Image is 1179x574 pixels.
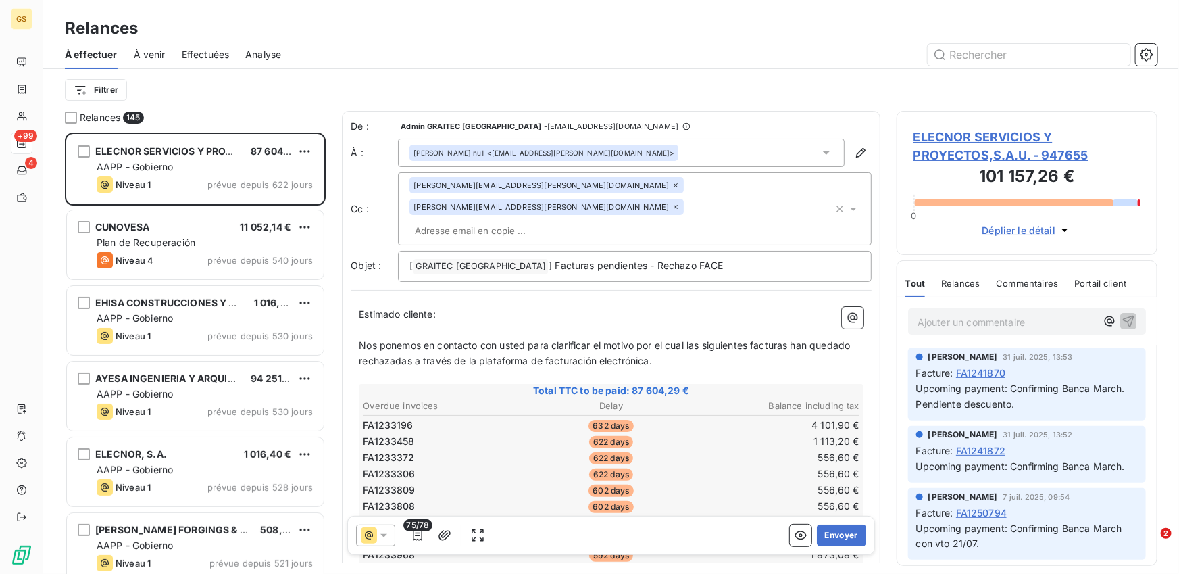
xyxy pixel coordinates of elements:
span: 622 days [589,436,633,448]
span: Niveau 1 [116,482,151,493]
span: FA1241872 [956,444,1005,458]
span: 31 juil. 2025, 13:53 [1003,353,1073,361]
span: 632 days [588,420,633,432]
span: 75/78 [403,519,433,531]
span: ] Facturas pendientes - Rechazo FACE [549,260,723,271]
div: grid [65,133,326,574]
span: prévue depuis 622 jours [207,179,313,190]
span: De : [351,120,398,133]
span: EHISA CONSTRUCCIONES Y OBRAS S.A. [95,297,284,308]
iframe: Intercom live chat [1133,528,1165,560]
span: ELECNOR SERVICIOS Y PROYECTOS,S.A.U. [95,145,299,157]
span: Upcoming payment: Confirming Banca March. Pendiente descuento. [916,383,1128,410]
td: 417,45 € [695,515,860,530]
th: Overdue invoices [362,399,527,413]
span: CUNOVESA [95,221,149,233]
span: 592 days [589,550,633,562]
th: Delay [528,399,693,413]
span: FA1233196 [363,418,413,432]
input: Rechercher [928,44,1130,66]
span: 508,20 € [260,524,303,535]
span: Niveau 1 [116,331,151,341]
span: 1 016,40 € [254,297,302,308]
span: 602 days [588,501,633,513]
span: [PERSON_NAME] [928,491,998,503]
span: FA1241870 [956,366,1005,380]
span: [PERSON_NAME] [928,429,998,441]
span: Total TTC to be paid: 87 604,29 € [361,384,861,398]
span: Commentaires [997,278,1059,289]
td: 4 101,90 € [695,418,860,433]
span: Estimado cliente: [359,308,436,320]
span: 31 juil. 2025, 13:52 [1003,431,1073,439]
button: Déplier le détail [978,222,1076,238]
td: 1 113,20 € [695,434,860,449]
span: Objet : [351,260,381,271]
span: Effectuées [182,48,230,62]
span: FA1233458 [363,435,414,448]
span: Niveau 4 [116,255,153,266]
span: 7 juil. 2025, 09:54 [1003,493,1070,501]
span: prévue depuis 540 jours [207,255,313,266]
div: GS [11,8,32,30]
span: À venir [134,48,166,62]
span: 145 [123,112,143,124]
h3: 101 157,26 € [913,164,1140,191]
span: prévue depuis 528 jours [207,482,313,493]
span: [PERSON_NAME] FORGINGS & CASTINGS S.L. [95,524,311,535]
span: Relances [941,278,980,289]
span: Facture : [916,366,953,380]
span: Nos ponemos en contacto con usted para clarificar el motivo por el cual las siguientes facturas h... [359,339,853,366]
span: 622 days [589,452,633,464]
a: +99 [11,133,32,154]
span: [PERSON_NAME][EMAIL_ADDRESS][PERSON_NAME][DOMAIN_NAME] [413,203,669,211]
span: ELECNOR, S.A. [95,448,167,460]
span: prévue depuis 521 jours [209,558,313,569]
span: FA1233306 [363,467,415,481]
span: AAPP - Gobierno [97,464,173,475]
span: FA1233808 [363,500,415,513]
span: AYESA INGENIERIA Y ARQUITECTURA S.A. [95,373,295,384]
span: +99 [14,130,37,142]
span: 602 days [588,485,633,497]
span: GRAITEC [GEOGRAPHIC_DATA] [413,259,548,274]
span: ELECNOR SERVICIOS Y PROYECTOS,S.A.U. - 947655 [913,128,1140,164]
h3: Relances [65,16,138,41]
span: Facture : [916,444,953,458]
img: Logo LeanPay [11,544,32,566]
span: [ [409,260,413,271]
td: 556,60 € [695,483,860,498]
span: [PERSON_NAME][EMAIL_ADDRESS][PERSON_NAME][DOMAIN_NAME] [413,181,669,189]
span: Niveau 1 [116,406,151,417]
span: 2 [1161,528,1172,539]
span: Déplier le détail [982,223,1056,237]
span: Facture : [916,506,953,520]
span: Analyse [245,48,281,62]
input: Adresse email en copie ... [409,220,566,241]
span: Admin GRAITEC [GEOGRAPHIC_DATA] [401,122,541,130]
span: À effectuer [65,48,118,62]
span: AAPP - Gobierno [97,161,173,172]
div: <[EMAIL_ADDRESS][PERSON_NAME][DOMAIN_NAME]> [413,148,674,158]
span: [PERSON_NAME] [928,351,998,363]
span: 87 604,29 € [251,145,308,157]
span: Portail client [1074,278,1126,289]
span: 94 251,23 € [251,373,307,384]
label: À : [351,146,398,160]
span: 4 [25,157,37,169]
label: Cc : [351,202,398,216]
button: Envoyer [817,525,866,546]
td: 556,60 € [695,499,860,514]
span: Tout [905,278,926,289]
th: Balance including tax [695,399,860,413]
span: 0 [911,210,917,221]
span: FA1250794 [956,506,1007,520]
td: 556,60 € [695,467,860,481]
span: Niveau 1 [116,179,151,190]
a: 4 [11,160,32,181]
button: Filtrer [65,79,127,101]
span: prévue depuis 530 jours [207,331,313,341]
span: Upcoming payment: Confirming Banca March con vto 21/07. [916,523,1125,550]
span: FA1233372 [363,451,414,464]
span: Upcoming payment: Confirming Banca March. [916,460,1125,472]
